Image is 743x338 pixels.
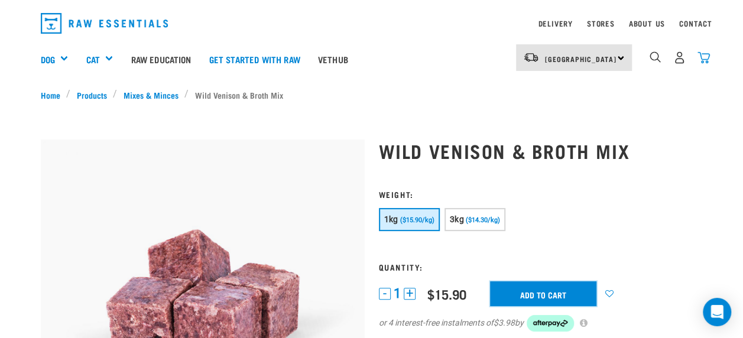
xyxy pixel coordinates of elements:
button: + [404,288,416,300]
input: Add to cart [490,281,596,306]
span: 1kg [384,214,398,224]
div: or 4 interest-free instalments of by [379,315,703,331]
div: $15.90 [427,287,466,301]
span: [GEOGRAPHIC_DATA] [545,57,617,61]
a: Vethub [309,35,357,83]
span: 1 [394,287,401,300]
span: ($14.30/kg) [466,216,500,224]
button: 3kg ($14.30/kg) [444,208,505,231]
div: Open Intercom Messenger [703,298,731,326]
h3: Quantity: [379,262,703,271]
a: Contact [679,21,712,25]
nav: dropdown navigation [31,8,712,38]
a: Stores [587,21,615,25]
button: 1kg ($15.90/kg) [379,208,440,231]
a: Get started with Raw [200,35,309,83]
img: van-moving.png [523,52,539,63]
span: ($15.90/kg) [400,216,434,224]
button: - [379,288,391,300]
a: Home [41,89,67,101]
a: Delivery [538,21,572,25]
img: home-icon-1@2x.png [650,51,661,63]
img: user.png [673,51,686,64]
a: Mixes & Minces [117,89,184,101]
a: Products [70,89,113,101]
h1: Wild Venison & Broth Mix [379,140,703,161]
h3: Weight: [379,190,703,199]
a: Raw Education [122,35,200,83]
nav: breadcrumbs [41,89,703,101]
img: home-icon@2x.png [697,51,710,64]
span: $3.98 [494,317,515,329]
a: About Us [628,21,664,25]
img: Afterpay [527,315,574,331]
img: Raw Essentials Logo [41,13,168,34]
a: Dog [41,53,55,66]
a: Cat [86,53,99,66]
span: 3kg [450,214,464,224]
